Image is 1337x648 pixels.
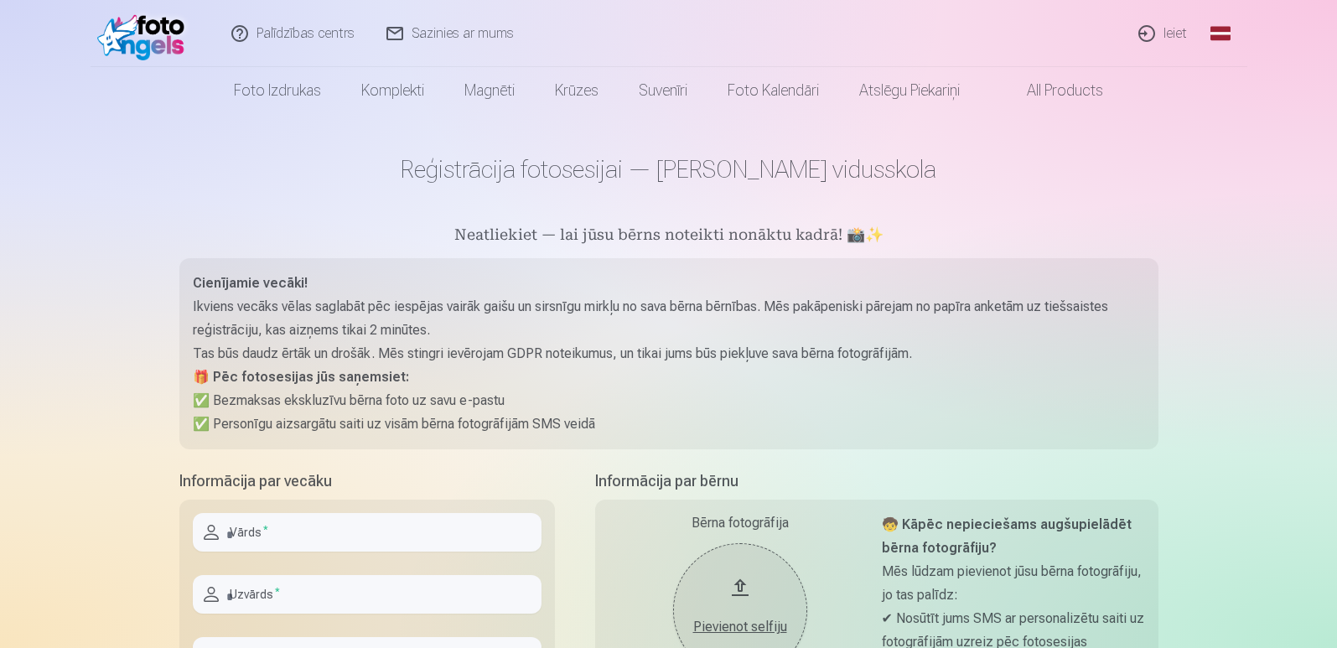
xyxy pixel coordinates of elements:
[609,513,872,533] div: Bērna fotogrāfija
[882,516,1132,556] strong: 🧒 Kāpēc nepieciešams augšupielādēt bērna fotogrāfiju?
[214,67,341,114] a: Foto izdrukas
[341,67,444,114] a: Komplekti
[179,469,555,493] h5: Informācija par vecāku
[535,67,619,114] a: Krūzes
[193,389,1145,412] p: ✅ Bezmaksas ekskluzīvu bērna foto uz savu e-pastu
[193,295,1145,342] p: Ikviens vecāks vēlas saglabāt pēc iespējas vairāk gaišu un sirsnīgu mirkļu no sava bērna bērnības...
[97,7,194,60] img: /fa1
[193,412,1145,436] p: ✅ Personīgu aizsargātu saiti uz visām bērna fotogrāfijām SMS veidā
[193,342,1145,365] p: Tas būs daudz ērtāk un drošāk. Mēs stingri ievērojam GDPR noteikumus, un tikai jums būs piekļuve ...
[179,225,1158,248] h5: Neatliekiet — lai jūsu bērns noteikti nonāktu kadrā! 📸✨
[839,67,980,114] a: Atslēgu piekariņi
[980,67,1123,114] a: All products
[179,154,1158,184] h1: Reģistrācija fotosesijai — [PERSON_NAME] vidusskola
[193,275,308,291] strong: Cienījamie vecāki!
[882,560,1145,607] p: Mēs lūdzam pievienot jūsu bērna fotogrāfiju, jo tas palīdz:
[707,67,839,114] a: Foto kalendāri
[193,369,409,385] strong: 🎁 Pēc fotosesijas jūs saņemsiet:
[619,67,707,114] a: Suvenīri
[444,67,535,114] a: Magnēti
[690,617,790,637] div: Pievienot selfiju
[595,469,1158,493] h5: Informācija par bērnu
